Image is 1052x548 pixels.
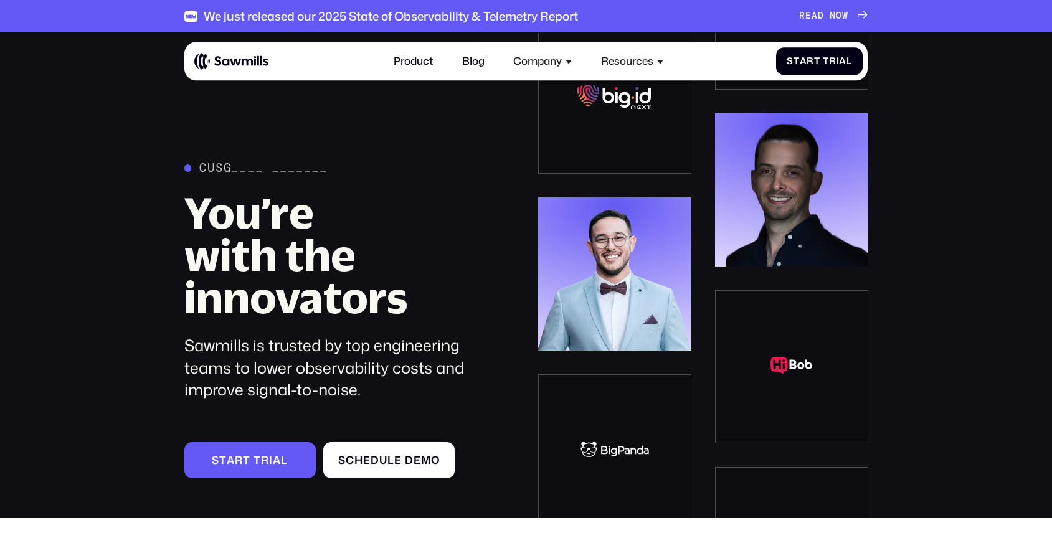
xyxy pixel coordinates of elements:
span: l [281,454,288,466]
span: c [346,454,354,466]
a: Starttrial [184,442,316,478]
div: Resources [601,55,653,67]
span: O [836,11,842,22]
div: Sawmills is trusted by top engineering teams to lower observability costs and improve signal-to-n... [184,334,492,400]
a: Blog [454,47,492,76]
a: StartTrial [776,48,863,75]
span: t [814,55,820,67]
span: e [414,454,421,466]
span: A [812,11,818,22]
img: BigID White logo [576,75,653,103]
span: S [212,454,219,466]
span: E [805,11,812,22]
span: d [371,454,379,466]
span: S [338,454,346,466]
span: t [243,454,250,466]
span: t [794,55,800,67]
span: e [363,454,371,466]
span: a [227,454,235,466]
span: u [379,454,387,466]
span: D [818,11,824,22]
span: i [269,454,273,466]
span: d [405,454,414,466]
img: customer photo [538,190,691,343]
span: r [261,454,269,466]
img: customer photo [714,106,868,259]
span: r [235,454,243,466]
a: Scheduledemo [323,442,455,478]
span: e [394,454,402,466]
span: T [823,55,829,67]
div: Company [513,55,562,67]
span: l [846,55,852,67]
span: R [799,11,805,22]
span: r [829,55,836,67]
span: t [254,454,261,466]
div: cusG____ _______ [199,161,328,176]
div: Company [505,47,580,76]
span: i [836,55,840,67]
a: READNOW [799,11,868,22]
span: a [839,55,846,67]
span: h [354,454,363,466]
span: r [807,55,814,67]
div: We just released our 2025 State of Observability & Telemetry Report [204,9,578,24]
span: W [842,11,848,22]
span: S [787,55,794,67]
span: N [830,11,836,22]
div: Resources [593,47,671,76]
a: Product [386,47,440,76]
span: t [219,454,227,466]
span: l [387,454,394,466]
span: o [431,454,440,466]
h1: You’re with the innovators [184,191,492,319]
span: a [800,55,807,67]
span: m [421,454,431,466]
span: a [273,454,281,466]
